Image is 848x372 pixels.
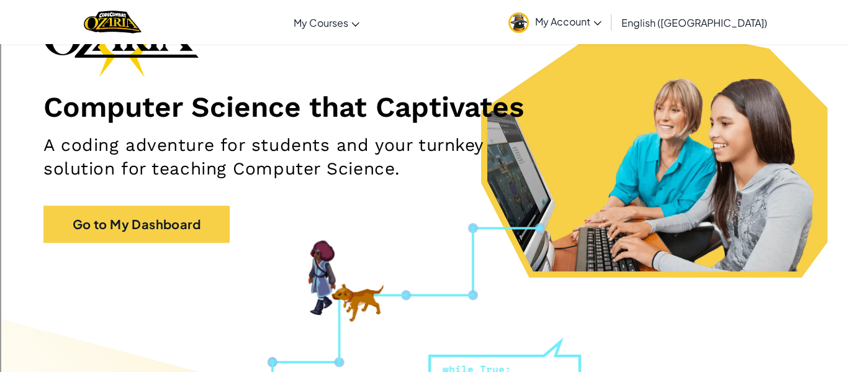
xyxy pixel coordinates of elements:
[43,134,553,181] h2: A coding adventure for students and your turnkey solution for teaching Computer Science.
[5,27,843,39] div: Move To ...
[84,9,142,35] img: Home
[5,5,843,16] div: Sort A > Z
[615,6,774,39] a: English ([GEOGRAPHIC_DATA])
[84,9,142,35] a: Ozaria by CodeCombat logo
[43,206,230,243] a: Go to My Dashboard
[5,50,843,61] div: Options
[5,83,843,94] div: Move To ...
[294,16,348,29] span: My Courses
[287,6,366,39] a: My Courses
[508,12,529,33] img: avatar
[5,61,843,72] div: Sign out
[502,2,608,42] a: My Account
[5,72,843,83] div: Rename
[621,16,767,29] span: English ([GEOGRAPHIC_DATA])
[5,39,843,50] div: Delete
[5,16,843,27] div: Sort New > Old
[535,15,602,28] span: My Account
[43,89,805,124] h1: Computer Science that Captivates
